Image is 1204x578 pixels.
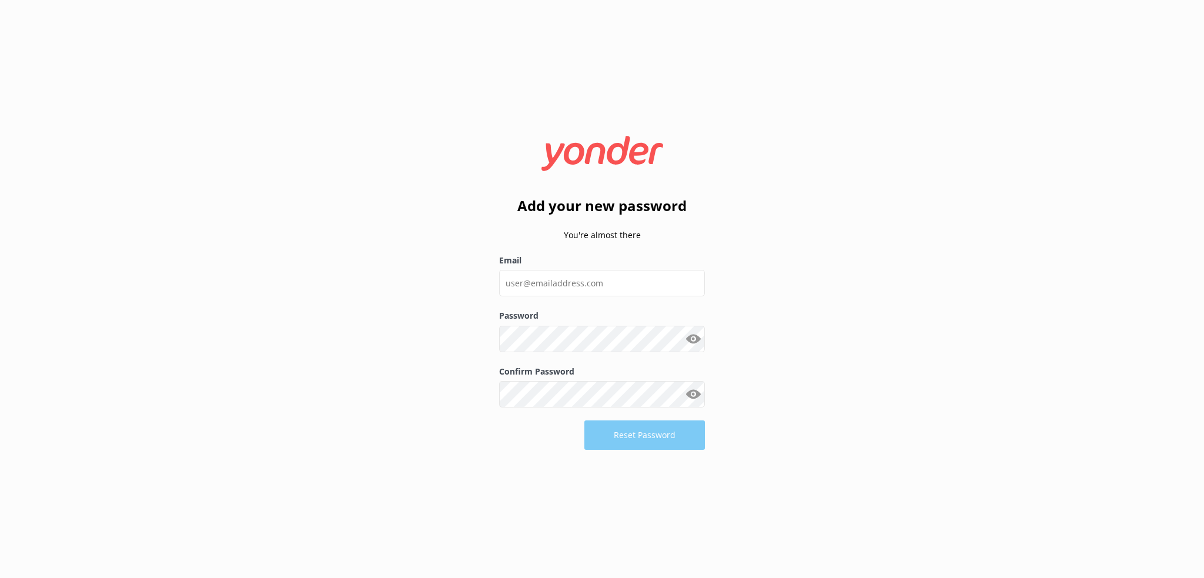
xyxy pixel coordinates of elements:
[499,365,705,378] label: Confirm Password
[499,254,705,267] label: Email
[499,229,705,242] p: You're almost there
[499,195,705,217] h2: Add your new password
[499,270,705,296] input: user@emailaddress.com
[681,383,705,406] button: Show password
[681,327,705,350] button: Show password
[499,309,705,322] label: Password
